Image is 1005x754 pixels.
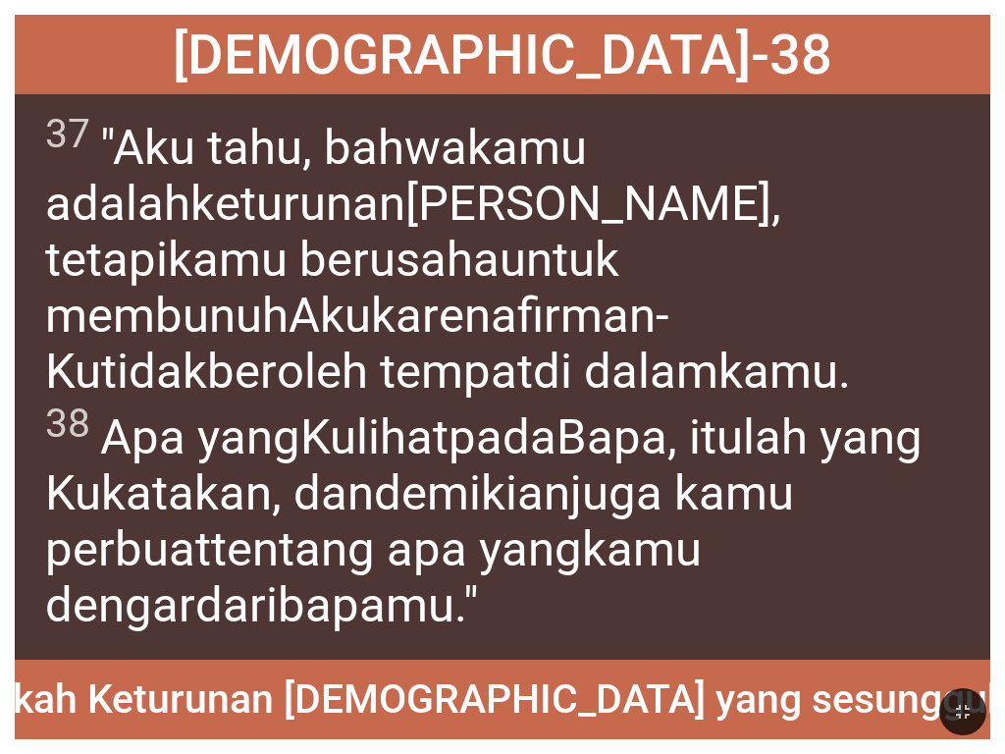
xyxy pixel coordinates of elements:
[278,577,479,633] wg3844: bapamu
[45,465,794,633] wg3767: juga kamu perbuat
[45,344,923,633] wg5562: di dalam
[45,521,702,633] wg4160: tentang apa yang
[45,288,923,633] wg3754: firman-Ku
[45,232,923,633] wg235: kamu berusaha
[45,176,923,633] wg4690: [PERSON_NAME]
[173,23,832,87] span: [DEMOGRAPHIC_DATA]-38
[45,344,923,633] wg5213: . Apa yang
[45,288,923,633] wg3165: karena
[45,344,923,633] wg1722: kamu
[45,288,923,633] wg615: Aku
[45,120,923,633] wg1492: , bahwa
[45,110,961,634] span: "Aku tahu
[45,400,90,447] sup: 38
[195,577,479,633] wg191: dari
[45,409,923,633] wg3844: Bapa
[45,521,702,633] wg3739: kamu dengar
[45,465,794,633] wg2532: demikian
[45,409,923,633] wg3962: , itulah yang Kukatakan
[45,409,923,633] wg3708: pada
[45,176,923,633] wg11: , tetapi
[45,409,923,633] wg3739: Kulihat
[45,176,923,633] wg1510: keturunan
[45,232,923,633] wg2212: untuk membunuh
[45,344,923,633] wg1699: tidak
[45,465,794,633] wg2980: , dan
[45,120,923,633] wg3754: kamu adalah
[45,344,923,633] wg3756: beroleh tempat
[454,577,479,633] wg3962: ."
[45,110,90,157] sup: 37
